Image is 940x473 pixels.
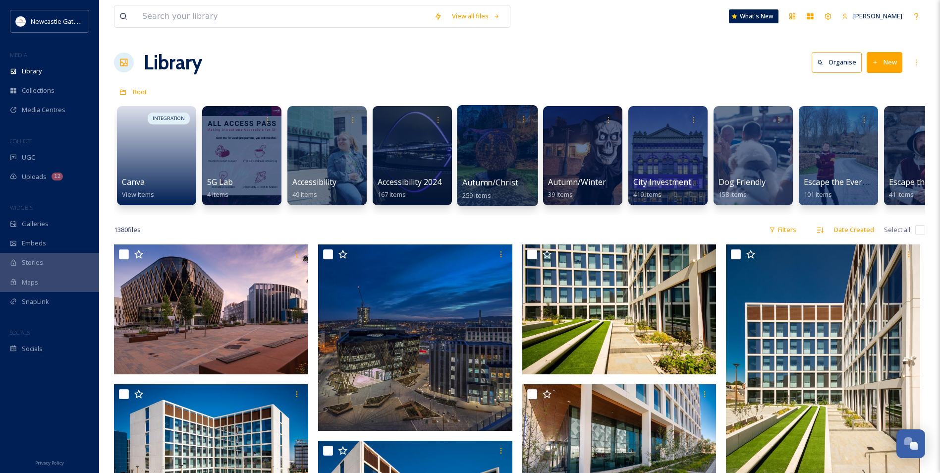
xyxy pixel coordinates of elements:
span: Autumn/Christmas Campaign 25 [462,177,586,188]
div: 12 [52,173,63,180]
a: Dog Friendly158 items [719,177,766,199]
img: DqD9wEUd_400x400.jpg [16,16,26,26]
span: 101 items [804,190,832,199]
span: Socials [22,344,43,354]
span: 167 items [378,190,406,199]
button: Organise [812,52,862,72]
div: Filters [764,220,801,239]
span: Dog Friendly [719,177,766,187]
span: Maps [22,278,38,287]
a: Escape the Everyday 2022101 items [804,177,899,199]
span: View Items [122,190,154,199]
span: Media Centres [22,105,65,115]
span: Stories [22,258,43,267]
a: 5G Lab4 items [207,177,233,199]
span: Accessibility 2024 [378,177,442,187]
a: Autumn/Christmas Campaign 25259 items [462,178,586,200]
span: 1380 file s [114,225,141,235]
span: Collections [22,86,55,95]
a: Privacy Policy [35,456,64,468]
a: Library [144,48,202,77]
span: Privacy Policy [35,460,64,466]
img: NICD and FDC - Credit Gillespies.jpg [114,244,308,374]
a: Accessibility49 items [292,177,336,199]
span: UGC [22,153,35,162]
span: Embeds [22,238,46,248]
a: Root [133,86,147,98]
span: 259 items [462,190,491,199]
span: 49 items [292,190,317,199]
img: Helix 090120200 - Credit Graeme Peacock.jpg [318,244,512,431]
img: KIER-BIO-3971.jpg [522,244,717,374]
span: Autumn/Winter Partner Submissions 2025 [548,177,706,187]
span: Root [133,87,147,96]
span: City Investment Images [633,177,720,187]
a: INTEGRATIONCanvaView Items [114,101,199,205]
span: 39 items [548,190,573,199]
span: WIDGETS [10,204,33,211]
span: Uploads [22,172,47,181]
span: Select all [884,225,910,235]
span: INTEGRATION [153,115,185,122]
button: Open Chat [896,429,925,458]
span: Accessibility [292,177,336,187]
span: 419 items [633,190,662,199]
a: What's New [729,9,778,23]
a: Accessibility 2024167 items [378,177,442,199]
span: SOCIALS [10,329,30,336]
span: COLLECT [10,137,31,145]
span: SnapLink [22,297,49,306]
div: Date Created [829,220,879,239]
a: Autumn/Winter Partner Submissions 202539 items [548,177,706,199]
a: [PERSON_NAME] [837,6,907,26]
span: 4 items [207,190,228,199]
input: Search your library [137,5,429,27]
a: City Investment Images419 items [633,177,720,199]
span: [PERSON_NAME] [853,11,902,20]
span: MEDIA [10,51,27,59]
span: Newcastle Gateshead Initiative [31,16,122,26]
a: View all files [447,6,505,26]
span: 5G Lab [207,177,233,187]
button: New [867,52,902,72]
span: 41 items [889,190,914,199]
span: Canva [122,177,145,187]
span: Galleries [22,219,49,229]
span: Library [22,66,42,76]
span: 158 items [719,190,747,199]
span: Escape the Everyday 2022 [804,177,899,187]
